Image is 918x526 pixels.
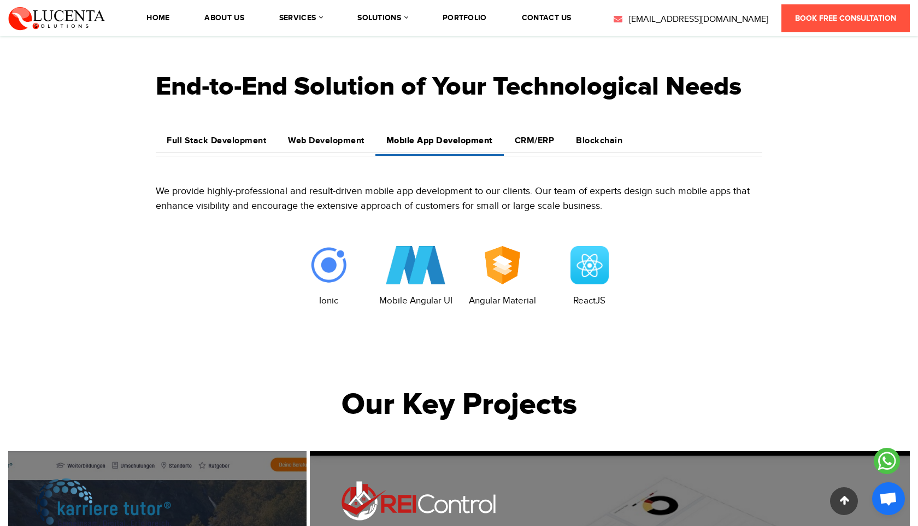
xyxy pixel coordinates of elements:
a: About Us [204,14,244,22]
span: Ionic [319,294,338,308]
h4: Web Development [288,136,364,146]
a: services [279,14,322,22]
img: Lucenta Solutions [8,5,105,31]
a: CRM/ERP [504,129,566,153]
a: Web Development [277,129,375,153]
span: Mobile Angular UI [379,294,452,308]
a: ReactJS [552,246,626,308]
img: Mobile Angular UI [386,246,445,284]
img: Ionic [310,246,348,284]
h4: Blockchain [576,136,622,146]
a: Mobile App Development [375,129,504,153]
div: Open chat [872,482,905,515]
a: Ionic [292,246,366,308]
a: Full Stack Development [156,129,277,153]
span: Angular Material [469,294,536,308]
img: ReactJS [570,246,609,284]
span: ReactJS [573,294,605,308]
a: contact us [522,14,572,22]
h4: Full Stack Development [167,136,266,146]
a: solutions [357,14,408,22]
a: Angular Material [466,246,539,308]
a: Blockchain [565,129,633,153]
img: Angular Material [485,246,520,284]
a: Mobile Angular UI [379,246,452,308]
a: Home [146,14,169,22]
h4: Mobile App Development [386,136,493,146]
img: investor PO [337,478,501,524]
a: Book Free Consultation [781,4,910,32]
div: We provide highly-professional and result-driven mobile app development to our clients. Our team ... [156,184,762,213]
a: [EMAIL_ADDRESS][DOMAIN_NAME] [613,13,768,26]
span: Book Free Consultation [795,14,896,23]
h4: CRM/ERP [515,136,555,146]
a: portfolio [443,14,487,22]
h2: End-to-End Solution of Your Technological Needs [156,49,762,125]
h2: Our Key Projects [8,387,910,423]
